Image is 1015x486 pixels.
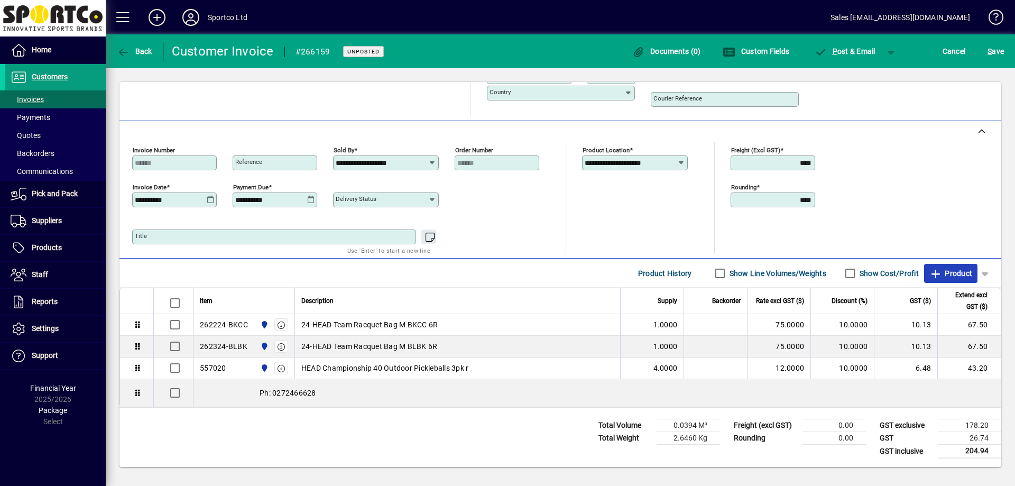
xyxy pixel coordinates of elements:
[32,351,58,360] span: Support
[712,295,741,307] span: Backorder
[634,264,696,283] button: Product History
[809,42,881,61] button: Post & Email
[5,235,106,261] a: Products
[301,295,334,307] span: Description
[657,432,720,445] td: 2.6460 Kg
[5,181,106,207] a: Pick and Pack
[133,184,167,191] mat-label: Invoice date
[200,295,213,307] span: Item
[874,336,937,357] td: 10.13
[754,319,804,330] div: 75.0000
[208,9,247,26] div: Sportco Ltd
[5,289,106,315] a: Reports
[133,146,175,154] mat-label: Invoice number
[5,144,106,162] a: Backorders
[5,262,106,288] a: Staff
[114,42,155,61] button: Back
[988,47,992,56] span: S
[172,43,274,60] div: Customer Invoice
[301,341,438,352] span: 24-HEAD Team Racquet Bag M BLBK 6R
[5,162,106,180] a: Communications
[810,336,874,357] td: 10.0000
[334,146,354,154] mat-label: Sold by
[924,264,977,283] button: Product
[5,90,106,108] a: Invoices
[5,343,106,369] a: Support
[583,146,630,154] mat-label: Product location
[985,42,1007,61] button: Save
[301,319,438,330] span: 24-HEAD Team Racquet Bag M BKCC 6R
[988,43,1004,60] span: ave
[32,243,62,252] span: Products
[593,419,657,432] td: Total Volume
[11,149,54,158] span: Backorders
[938,445,1001,458] td: 204.94
[653,95,702,102] mat-label: Courier Reference
[200,319,248,330] div: 262224-BKCC
[5,208,106,234] a: Suppliers
[30,384,76,392] span: Financial Year
[39,406,67,415] span: Package
[728,419,802,432] td: Freight (excl GST)
[833,47,837,56] span: P
[727,268,826,279] label: Show Line Volumes/Weights
[831,9,970,26] div: Sales [EMAIL_ADDRESS][DOMAIN_NAME]
[32,324,59,333] span: Settings
[593,432,657,445] td: Total Weight
[32,72,68,81] span: Customers
[347,48,380,55] span: Unposted
[296,43,330,60] div: #266159
[653,319,678,330] span: 1.0000
[657,419,720,432] td: 0.0394 M³
[233,184,269,191] mat-label: Payment due
[910,295,931,307] span: GST ($)
[874,445,938,458] td: GST inclusive
[257,319,270,331] span: Sportco Ltd Warehouse
[32,189,78,198] span: Pick and Pack
[5,126,106,144] a: Quotes
[754,363,804,373] div: 12.0000
[32,297,58,306] span: Reports
[135,232,147,240] mat-label: Title
[728,432,802,445] td: Rounding
[756,295,804,307] span: Rate excl GST ($)
[874,357,937,379] td: 6.48
[5,37,106,63] a: Home
[174,8,208,27] button: Profile
[929,265,972,282] span: Product
[658,295,677,307] span: Supply
[347,244,430,256] mat-hint: Use 'Enter' to start a new line
[938,419,1001,432] td: 178.20
[11,113,50,122] span: Payments
[301,363,469,373] span: HEAD Championship 40 Outdoor Pickleballs 3pk r
[257,362,270,374] span: Sportco Ltd Warehouse
[32,45,51,54] span: Home
[802,419,866,432] td: 0.00
[940,42,968,61] button: Cancel
[653,363,678,373] span: 4.0000
[11,95,44,104] span: Invoices
[193,379,1001,407] div: Ph: 0272466628
[32,270,48,279] span: Staff
[638,265,692,282] span: Product History
[117,47,152,56] span: Back
[32,216,62,225] span: Suppliers
[874,419,938,432] td: GST exclusive
[200,363,226,373] div: 557020
[857,268,919,279] label: Show Cost/Profit
[11,131,41,140] span: Quotes
[200,341,247,352] div: 262324-BLBK
[874,432,938,445] td: GST
[336,195,376,203] mat-label: Delivery status
[832,295,868,307] span: Discount (%)
[937,314,1001,336] td: 67.50
[106,42,164,61] app-page-header-button: Back
[937,336,1001,357] td: 67.50
[653,341,678,352] span: 1.0000
[874,314,937,336] td: 10.13
[632,47,701,56] span: Documents (0)
[943,43,966,60] span: Cancel
[731,146,780,154] mat-label: Freight (excl GST)
[5,108,106,126] a: Payments
[802,432,866,445] td: 0.00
